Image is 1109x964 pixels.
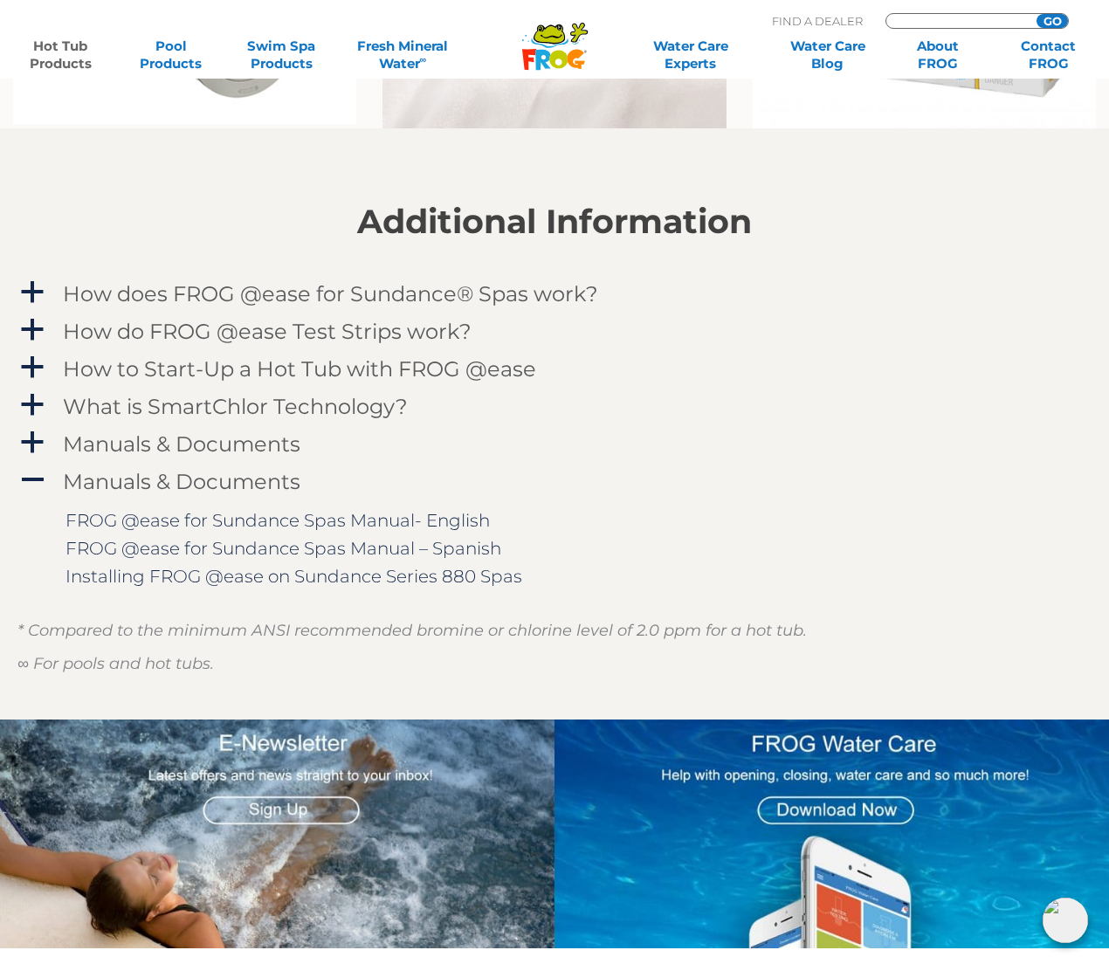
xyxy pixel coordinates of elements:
a: Hot TubProducts [17,38,103,72]
a: Swim SpaProducts [238,38,324,72]
a: AboutFROG [895,38,981,72]
h4: How do FROG @ease Test Strips work? [63,320,472,343]
h4: What is SmartChlor Technology? [63,395,408,418]
a: A Manuals & Documents [17,465,1092,498]
span: a [19,317,45,343]
a: a How to Start-Up a Hot Tub with FROG @ease [17,353,1092,385]
img: App Graphic [554,720,1109,949]
span: a [19,355,45,381]
a: a What is SmartChlor Technology? [17,390,1092,423]
em: ∞ For pools and hot tubs. [17,654,214,673]
span: a [19,279,45,306]
a: PoolProducts [128,38,214,72]
a: FROG @ease for Sundance Spas Manual- English [65,510,490,531]
span: A [19,467,45,493]
input: GO [1037,14,1068,28]
img: openIcon [1043,898,1088,943]
a: Water CareBlog [785,38,871,72]
input: Zip Code Form [899,14,1017,29]
h4: How does FROG @ease for Sundance® Spas work? [63,282,598,306]
a: a How does FROG @ease for Sundance® Spas work? [17,278,1092,310]
span: a [19,392,45,418]
p: Find A Dealer [772,13,863,29]
a: ContactFROG [1006,38,1092,72]
sup: ∞ [420,53,427,65]
h4: Manuals & Documents [63,432,300,456]
h4: Manuals & Documents [63,470,300,493]
a: a Manuals & Documents [17,428,1092,460]
h4: How to Start-Up a Hot Tub with FROG @ease [63,357,536,381]
h2: Additional Information [17,203,1092,241]
a: Water CareExperts [621,38,761,72]
span: a [19,430,45,456]
em: * Compared to the minimum ANSI recommended bromine or chlorine level of 2.0 ppm for a hot tub. [17,621,807,640]
a: Fresh MineralWater∞ [349,38,457,72]
a: FROG @ease for Sundance Spas Manual – Spanish [65,538,501,559]
a: Installing FROG @ease on Sundance Series 880 Spas [65,566,522,587]
a: a How do FROG @ease Test Strips work? [17,315,1092,348]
